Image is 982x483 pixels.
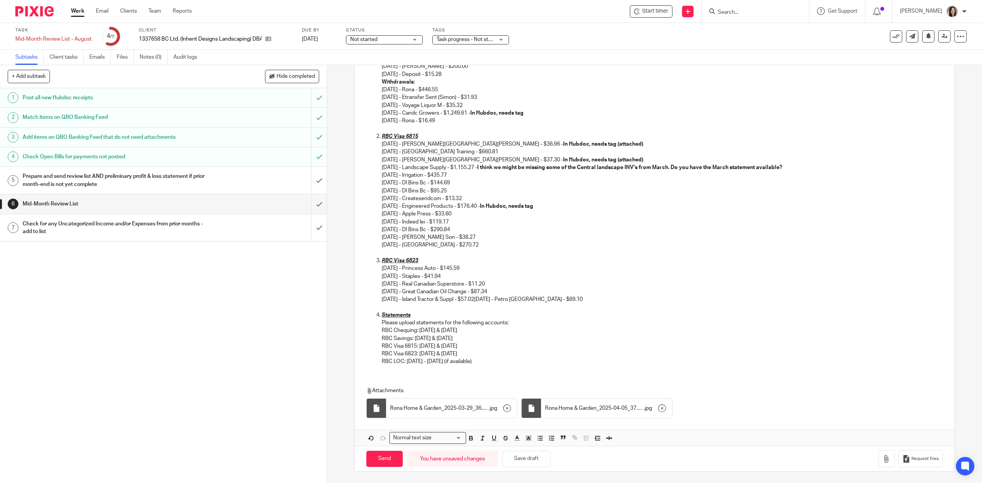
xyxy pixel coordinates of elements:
[382,79,415,85] strong: Withdrawals:
[390,404,489,412] span: Rona Home & Garden_2025-03-29_36.96
[432,27,509,33] label: Tags
[382,78,942,125] p: [DATE] - Rona - $446.55 [DATE] - Etransfer Sent (Simon) - $31.93 [DATE] - Voyage Liquor M - $35.3...
[470,110,524,116] strong: In Hubdoc, needs tag
[541,399,672,418] div: .
[898,450,943,467] button: Request files
[15,50,44,65] a: Subtasks
[110,34,114,39] small: /7
[8,151,18,162] div: 4
[8,70,50,83] button: + Add subtask
[382,358,942,365] p: RBC LOC: [DATE] - [DATE] (if available)
[502,451,550,467] button: Save draft
[382,233,942,241] p: [DATE] - [PERSON_NAME] Son - $38.27
[23,151,210,163] h1: Check Open Bills for payments not posted
[107,32,114,41] div: 4
[8,199,18,209] div: 6
[900,7,942,15] p: [PERSON_NAME]
[117,50,134,65] a: Files
[8,222,18,233] div: 7
[382,312,410,318] u: Statements
[407,450,498,467] div: You have unsaved changes
[96,7,109,15] a: Email
[382,319,942,327] p: Please upload statements for the following accounts:
[8,175,18,186] div: 5
[391,434,433,442] span: Normal text size
[366,387,916,394] p: Attachments
[350,37,377,42] span: Not started
[277,74,315,80] span: Hide completed
[8,132,18,143] div: 3
[23,131,210,143] h1: Add items on QBO Banking Feed that do not need attachments
[23,171,210,190] h1: Prepare and send review list AND preliminary profit & loss statement if prior month-end is not ye...
[173,50,203,65] a: Audit logs
[346,27,423,33] label: Status
[946,5,958,18] img: Danielle%20photo.jpg
[382,62,942,70] p: [DATE] - [PERSON_NAME] - $200.00
[911,456,939,462] span: Request files
[302,36,318,42] span: [DATE]
[382,327,942,334] p: RBC Chequing: [DATE] & [DATE]
[140,50,168,65] a: Notes (0)
[434,434,461,442] input: Search for option
[382,350,942,358] p: RBC Visa 6823: [DATE] & [DATE]
[382,342,942,350] p: RBC Visa 6815: [DATE] & [DATE]
[265,70,319,83] button: Hide completed
[23,92,210,103] h1: Post all new Hubdoc receipts
[23,198,210,210] h1: Mid-Month Review List
[120,7,137,15] a: Clients
[563,141,643,147] strong: In Hubdoc, needs tag (attached)
[15,35,92,43] div: Mid-Month Review List - August
[148,7,161,15] a: Team
[89,50,111,65] a: Emails
[382,140,942,233] p: [DATE] - [PERSON_NAME][GEOGRAPHIC_DATA][PERSON_NAME] - $36.96 - [DATE] - [GEOGRAPHIC_DATA] Traini...
[545,404,644,412] span: Rona Home & Garden_2025-04-05_37.30
[71,7,84,15] a: Work
[366,451,403,467] input: Send
[828,8,857,14] span: Get Support
[8,92,18,103] div: 1
[382,335,942,342] p: RBC Savings: [DATE] & [DATE]
[480,204,533,209] strong: In Hubdoc, needs tag
[139,27,292,33] label: Client
[8,112,18,123] div: 2
[490,404,497,412] span: jpg
[642,7,668,15] span: Start timer
[382,264,942,303] p: [DATE] - Princess Auto - $145.59 [DATE] - Staples - $41.94 [DATE] - Real Canadian Superstore - $1...
[382,241,942,249] p: [DATE] - [GEOGRAPHIC_DATA] - $270.72
[15,6,54,16] img: Pixie
[563,157,643,163] strong: In Hubdoc, needs tag (attached)
[173,7,192,15] a: Reports
[23,112,210,123] h1: Match items on QBO Banking Feed
[477,165,782,170] strong: I think we might be missing some of the Central landscape INV's from March. Do you have the March...
[382,71,942,78] p: [DATE] - Deposit - $15.28
[15,27,92,33] label: Task
[645,404,652,412] span: jpg
[386,399,517,418] div: .
[717,9,786,16] input: Search
[302,27,336,33] label: Due by
[23,218,210,238] h1: Check for any Uncategorized Income and/or Expenses from prior months - add to list
[437,37,509,42] span: Task progress - Not started + 2
[382,258,418,263] u: RBC Visa 6823
[139,35,262,43] p: 1337658 BC Ltd. (Inherit Designs Landscaping) DBA IDL & LBB
[382,134,418,139] u: RBC Visa 6815
[49,50,84,65] a: Client tasks
[630,5,672,18] div: 1337658 BC Ltd. (Inherit Designs Landscaping) DBA IDL & LBB - Mid-Month Review List - August
[389,432,466,444] div: Search for option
